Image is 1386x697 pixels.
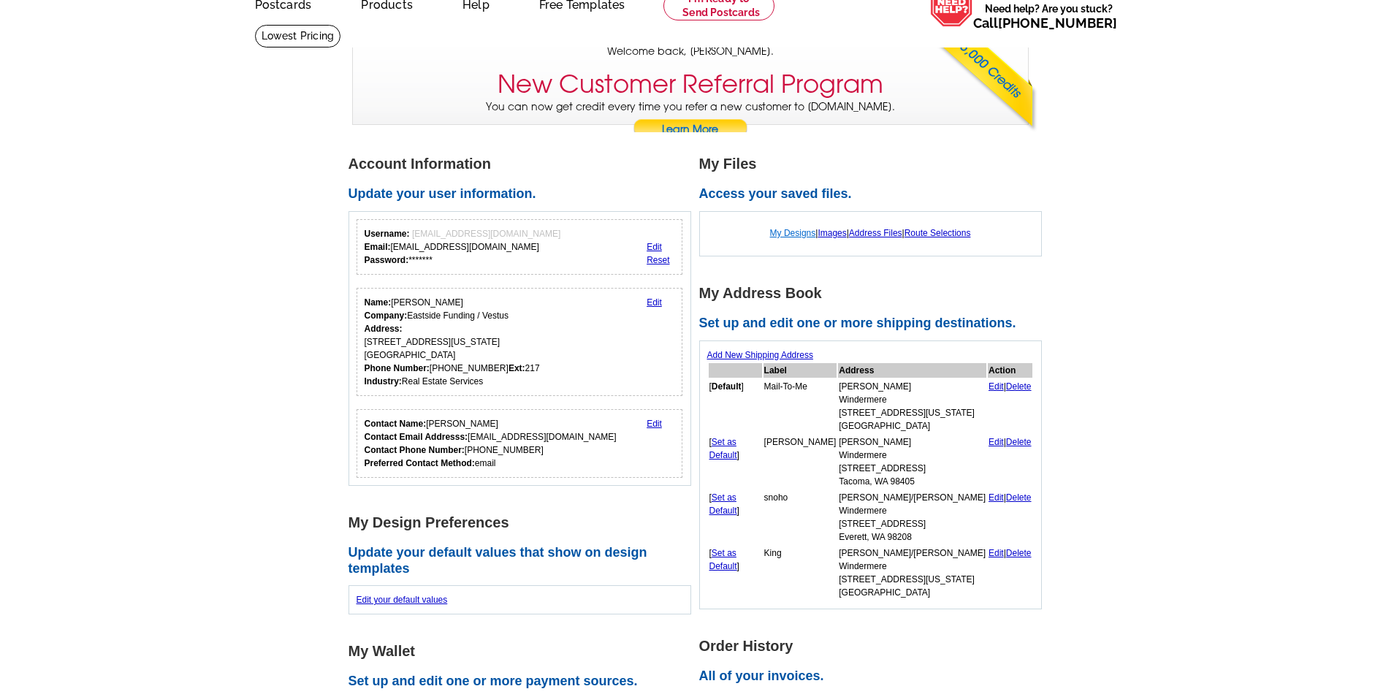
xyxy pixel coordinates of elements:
[365,242,391,252] strong: Email:
[365,296,540,388] div: [PERSON_NAME] Eastside Funding / Vestus [STREET_ADDRESS][US_STATE] [GEOGRAPHIC_DATA] [PHONE_NUMBE...
[357,219,683,275] div: Your login information.
[365,445,465,455] strong: Contact Phone Number:
[357,288,683,396] div: Your personal details.
[647,419,662,429] a: Edit
[349,186,699,202] h2: Update your user information.
[353,99,1028,141] p: You can now get credit every time you refer a new customer to [DOMAIN_NAME].
[699,286,1050,301] h1: My Address Book
[905,228,971,238] a: Route Selections
[707,350,813,360] a: Add New Shipping Address
[365,458,475,468] strong: Preferred Contact Method:
[988,435,1032,489] td: |
[709,490,762,544] td: [ ]
[818,228,846,238] a: Images
[365,227,561,267] div: [EMAIL_ADDRESS][DOMAIN_NAME] *******
[357,595,448,605] a: Edit your default values
[647,297,662,308] a: Edit
[838,379,986,433] td: [PERSON_NAME] Windermere [STREET_ADDRESS][US_STATE] [GEOGRAPHIC_DATA]
[1006,381,1032,392] a: Delete
[699,186,1050,202] h2: Access your saved files.
[973,1,1124,31] span: Need help? Are you stuck?
[365,255,409,265] strong: Password:
[498,69,883,99] h3: New Customer Referral Program
[365,229,410,239] strong: Username:
[1006,492,1032,503] a: Delete
[1006,548,1032,558] a: Delete
[973,15,1117,31] span: Call
[988,379,1032,433] td: |
[709,492,737,516] a: Set as Default
[699,669,1050,685] h2: All of your invoices.
[365,376,402,386] strong: Industry:
[709,437,737,460] a: Set as Default
[712,381,742,392] b: Default
[349,674,699,690] h2: Set up and edit one or more payment sources.
[365,363,430,373] strong: Phone Number:
[647,255,669,265] a: Reset
[699,316,1050,332] h2: Set up and edit one or more shipping destinations.
[412,229,560,239] span: [EMAIL_ADDRESS][DOMAIN_NAME]
[349,545,699,576] h2: Update your default values that show on design templates
[989,492,1004,503] a: Edit
[838,363,986,378] th: Address
[988,546,1032,600] td: |
[365,417,617,470] div: [PERSON_NAME] [EMAIL_ADDRESS][DOMAIN_NAME] [PHONE_NUMBER] email
[764,435,837,489] td: [PERSON_NAME]
[709,548,737,571] a: Set as Default
[1094,357,1386,697] iframe: LiveChat chat widget
[764,546,837,600] td: King
[764,363,837,378] th: Label
[647,242,662,252] a: Edit
[989,437,1004,447] a: Edit
[365,297,392,308] strong: Name:
[989,548,1004,558] a: Edit
[988,363,1032,378] th: Action
[357,409,683,478] div: Who should we contact regarding order issues?
[709,379,762,433] td: [ ]
[509,363,525,373] strong: Ext:
[349,644,699,659] h1: My Wallet
[988,490,1032,544] td: |
[607,44,774,59] span: Welcome back, [PERSON_NAME].
[770,228,816,238] a: My Designs
[349,515,699,530] h1: My Design Preferences
[838,546,986,600] td: [PERSON_NAME]/[PERSON_NAME] Windermere [STREET_ADDRESS][US_STATE] [GEOGRAPHIC_DATA]
[849,228,902,238] a: Address Files
[838,490,986,544] td: [PERSON_NAME]/[PERSON_NAME] Windermere [STREET_ADDRESS] Everett, WA 98208
[989,381,1004,392] a: Edit
[365,432,468,442] strong: Contact Email Addresss:
[838,435,986,489] td: [PERSON_NAME] Windermere [STREET_ADDRESS] Tacoma, WA 98405
[633,119,748,141] a: Learn More
[709,435,762,489] td: [ ]
[365,419,427,429] strong: Contact Name:
[998,15,1117,31] a: [PHONE_NUMBER]
[764,490,837,544] td: snoho
[764,379,837,433] td: Mail-To-Me
[699,156,1050,172] h1: My Files
[709,546,762,600] td: [ ]
[349,156,699,172] h1: Account Information
[365,311,408,321] strong: Company:
[707,219,1034,247] div: | | |
[699,639,1050,654] h1: Order History
[1006,437,1032,447] a: Delete
[365,324,403,334] strong: Address:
